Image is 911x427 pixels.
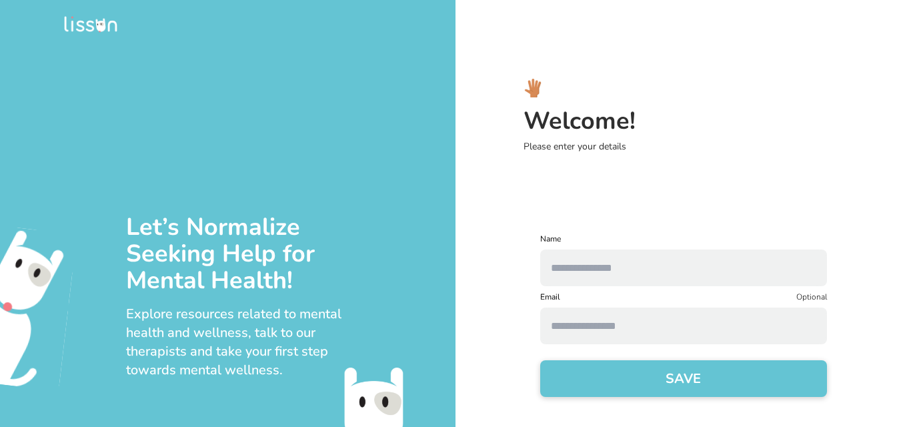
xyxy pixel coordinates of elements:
img: emo-bottom.svg [327,366,420,427]
label: Name [540,234,827,244]
h3: Welcome! [524,108,911,135]
label: Email [540,292,560,302]
button: SAVE [540,360,827,397]
img: hi_logo.svg [524,79,542,97]
p: Optional [796,292,827,302]
div: Let’s Normalize Seeking Help for Mental Health! [126,214,373,294]
p: Please enter your details [524,140,911,153]
div: Explore resources related to mental health and wellness, talk to our therapists and take your fir... [126,305,373,380]
img: logo.png [64,16,117,33]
